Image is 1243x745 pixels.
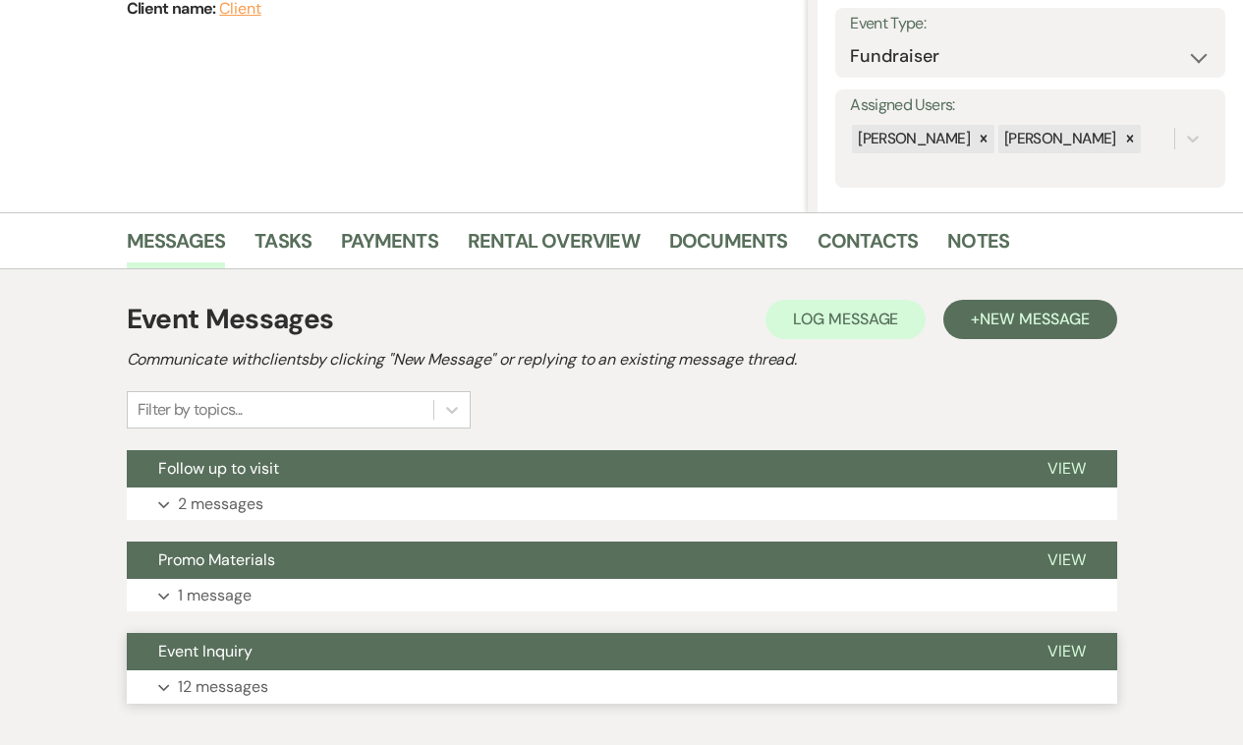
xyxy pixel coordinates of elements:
[669,225,788,268] a: Documents
[1016,633,1117,670] button: View
[158,641,253,661] span: Event Inquiry
[468,225,640,268] a: Rental Overview
[341,225,438,268] a: Payments
[765,300,926,339] button: Log Message
[850,91,1211,120] label: Assigned Users:
[852,125,973,153] div: [PERSON_NAME]
[980,309,1089,329] span: New Message
[127,299,334,340] h1: Event Messages
[1016,450,1117,487] button: View
[127,579,1117,612] button: 1 message
[1016,542,1117,579] button: View
[254,225,311,268] a: Tasks
[947,225,1009,268] a: Notes
[998,125,1119,153] div: [PERSON_NAME]
[158,458,279,479] span: Follow up to visit
[138,398,243,422] div: Filter by topics...
[1047,458,1086,479] span: View
[850,10,1211,38] label: Event Type:
[1047,641,1086,661] span: View
[943,300,1116,339] button: +New Message
[127,348,1117,372] h2: Communicate with clients by clicking "New Message" or replying to an existing message thread.
[158,549,275,570] span: Promo Materials
[178,674,268,700] p: 12 messages
[178,491,263,517] p: 2 messages
[793,309,898,329] span: Log Message
[127,633,1016,670] button: Event Inquiry
[178,583,252,608] p: 1 message
[127,450,1016,487] button: Follow up to visit
[127,487,1117,521] button: 2 messages
[127,670,1117,704] button: 12 messages
[127,225,226,268] a: Messages
[219,1,261,17] button: Client
[818,225,919,268] a: Contacts
[127,542,1016,579] button: Promo Materials
[1047,549,1086,570] span: View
